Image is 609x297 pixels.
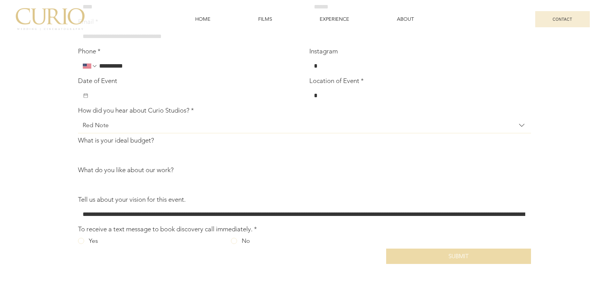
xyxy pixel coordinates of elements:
span: ABOUT [397,16,414,23]
label: What is your ideal budget? [78,136,154,144]
span: CONTACT [553,17,572,22]
input: Instagram [309,58,526,74]
a: HOME [173,12,233,27]
div: How did you hear about Curio Studios? [78,106,194,114]
span: FILMS [258,16,272,23]
a: CONTACT [535,11,590,27]
span: EXPERIENCE [320,16,349,23]
div: To receive a text message to book discovery call immediately. [78,225,257,233]
input: Location of Event [309,88,526,103]
div: Red Note [83,121,109,129]
a: FILMS [236,12,294,27]
button: SUBMIT [386,249,531,264]
label: What do you like about our work? [78,166,174,174]
nav: Site [173,12,436,27]
div: required [78,118,531,133]
a: ABOUT [375,12,436,27]
label: Location of Event [309,77,364,85]
div: No [242,236,250,246]
input: What is your ideal budget? [78,148,526,163]
button: How did you hear about Curio Studios? [78,118,531,133]
span: SUBMIT [448,253,469,260]
a: EXPERIENCE [297,12,372,27]
img: C_Logo.png [15,8,85,30]
input: Phone. Phone [98,58,295,74]
button: Date of Event [83,93,89,99]
label: Instagram [309,47,338,55]
div: Yes [89,236,98,246]
label: Tell us about your vision for this event. [78,196,186,204]
label: Phone [78,47,101,55]
span: HOME [195,16,211,23]
label: Date of Event [78,77,117,85]
button: Phone. Phone. Select a country code [83,63,97,69]
input: Tell us about your vision for this event. [78,207,526,222]
input: What do you like about our work? [78,177,526,192]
